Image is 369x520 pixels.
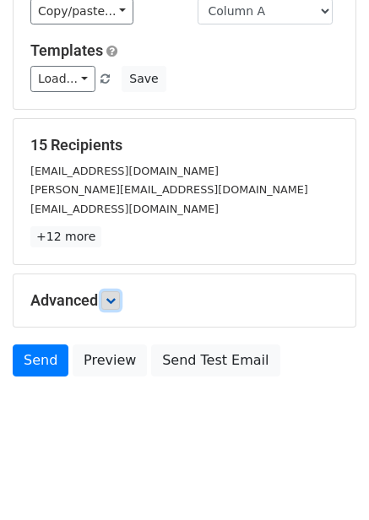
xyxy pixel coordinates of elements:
[30,41,103,59] a: Templates
[30,136,339,154] h5: 15 Recipients
[30,203,219,215] small: [EMAIL_ADDRESS][DOMAIN_NAME]
[30,291,339,310] h5: Advanced
[73,344,147,376] a: Preview
[13,344,68,376] a: Send
[30,165,219,177] small: [EMAIL_ADDRESS][DOMAIN_NAME]
[122,66,166,92] button: Save
[285,439,369,520] iframe: Chat Widget
[30,226,101,247] a: +12 more
[30,66,95,92] a: Load...
[30,183,308,196] small: [PERSON_NAME][EMAIL_ADDRESS][DOMAIN_NAME]
[151,344,279,376] a: Send Test Email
